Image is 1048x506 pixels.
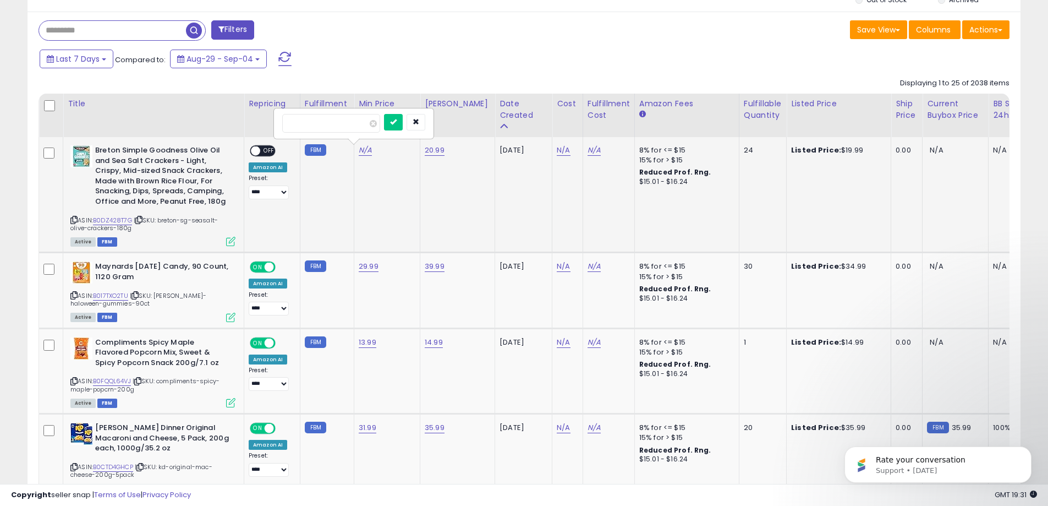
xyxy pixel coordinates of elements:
[251,424,265,433] span: ON
[142,489,191,500] a: Privacy Policy
[305,260,326,272] small: FBM
[909,20,961,39] button: Columns
[744,423,778,433] div: 20
[70,262,235,320] div: ASIN:
[93,291,128,301] a: B017TXO2TU
[639,338,731,347] div: 8% for <= $15
[828,423,1048,500] iframe: Intercom notifications message
[639,347,731,357] div: 15% for > $15
[500,262,544,271] div: [DATE]
[11,489,51,500] strong: Copyright
[744,338,778,347] div: 1
[70,216,218,232] span: | SKU: breton-sg-seasalt- olive-crackers-180g
[896,98,918,121] div: Ship Price
[70,145,235,245] div: ASIN:
[249,162,287,172] div: Amazon AI
[896,145,914,155] div: 0.00
[249,291,292,316] div: Preset:
[791,422,841,433] b: Listed Price:
[791,423,882,433] div: $35.99
[305,144,326,156] small: FBM
[557,337,570,348] a: N/A
[70,377,220,393] span: | SKU: compliments-spicy-maple-popcrn-200g
[40,50,113,68] button: Last 7 Days
[186,53,253,64] span: Aug-29 - Sep-04
[249,367,292,391] div: Preset:
[930,337,943,347] span: N/A
[639,294,731,303] div: $15.01 - $16.24
[900,78,1009,89] div: Displaying 1 to 25 of 2038 items
[500,145,544,155] div: [DATE]
[251,338,265,347] span: ON
[557,261,570,272] a: N/A
[70,291,206,308] span: | SKU: [PERSON_NAME]-haloween-gummies-90ct
[359,337,376,348] a: 13.99
[70,399,96,408] span: All listings currently available for purchase on Amazon
[70,237,96,247] span: All listings currently available for purchase on Amazon
[249,175,292,199] div: Preset:
[211,20,254,40] button: Filters
[930,145,943,155] span: N/A
[97,313,117,322] span: FBM
[249,98,295,110] div: Repricing
[500,338,544,347] div: [DATE]
[425,98,490,110] div: [PERSON_NAME]
[274,424,292,433] span: OFF
[993,338,1029,347] div: N/A
[500,423,544,433] div: [DATE]
[993,98,1033,121] div: BB Share 24h.
[927,422,948,433] small: FBM
[791,338,882,347] div: $14.99
[93,463,133,472] a: B0CTD4GHCP
[588,145,601,156] a: N/A
[95,145,229,209] b: Breton Simple Goodness Olive Oil and Sea Salt Crackers - Light, Crispy, Mid-sized Snack Crackers,...
[850,20,907,39] button: Save View
[70,423,92,445] img: 51y7WVobkyL._SL40_.jpg
[95,262,229,285] b: Maynards [DATE] Candy, 90 Count, 1120 Gram
[639,284,711,293] b: Reduced Prof. Rng.
[500,98,547,121] div: Date Created
[557,145,570,156] a: N/A
[249,440,287,450] div: Amazon AI
[70,463,212,479] span: | SKU: kd-original-mac-cheese-200g-5pack
[274,338,292,347] span: OFF
[896,262,914,271] div: 0.00
[930,261,943,271] span: N/A
[11,490,191,500] div: seller snap | |
[588,337,601,348] a: N/A
[305,422,326,433] small: FBM
[249,279,287,289] div: Amazon AI
[639,369,731,379] div: $15.01 - $16.24
[557,422,570,433] a: N/A
[274,263,292,272] span: OFF
[744,145,778,155] div: 24
[639,433,731,443] div: 15% for > $15
[305,98,349,110] div: Fulfillment
[639,262,731,271] div: 8% for <= $15
[916,24,951,35] span: Columns
[70,338,235,407] div: ASIN:
[639,445,711,455] b: Reduced Prof. Rng.
[70,262,92,284] img: 51HY5eL9S0L._SL40_.jpg
[927,98,984,121] div: Current Buybox Price
[639,423,731,433] div: 8% for <= $15
[359,261,378,272] a: 29.99
[639,98,734,110] div: Amazon Fees
[93,377,131,386] a: B0FQQL64VJ
[791,145,841,155] b: Listed Price:
[93,216,132,225] a: B0DZ428T7G
[588,261,601,272] a: N/A
[639,145,731,155] div: 8% for <= $15
[791,261,841,271] b: Listed Price:
[639,155,731,165] div: 15% for > $15
[94,489,141,500] a: Terms of Use
[260,146,278,156] span: OFF
[639,167,711,177] b: Reduced Prof. Rng.
[115,55,166,65] span: Compared to:
[791,145,882,155] div: $19.99
[639,272,731,282] div: 15% for > $15
[557,98,578,110] div: Cost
